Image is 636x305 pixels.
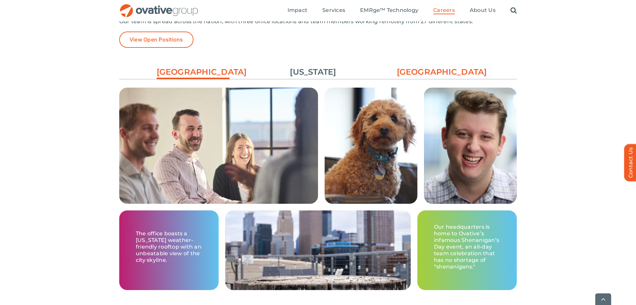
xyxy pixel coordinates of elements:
[119,3,199,10] a: OG_Full_horizontal_RGB
[434,224,500,270] p: Our headquarters is home to Ovative’s infamous Shenanigan’s Day event, an all-day team celebratio...
[119,88,318,241] img: Careers – Minneapolis Grid 2
[322,7,345,14] a: Services
[119,18,517,25] p: Our team is spread across the nation, with three office locations and team members working remote...
[119,63,517,81] ul: Post Filters
[433,7,455,14] a: Careers
[397,66,470,78] a: [GEOGRAPHIC_DATA]
[470,7,496,14] a: About Us
[130,37,183,43] span: View Open Positions
[157,66,230,81] a: [GEOGRAPHIC_DATA]
[136,230,202,264] p: The office boasts a [US_STATE] weather-friendly rooftop with an unbeatable view of the city skyline.
[288,7,307,14] a: Impact
[277,66,349,78] a: [US_STATE]
[119,32,193,48] a: View Open Positions
[360,7,418,14] a: EMRge™ Technology
[424,88,517,204] img: Careers – Minneapolis Grid 3
[225,210,411,290] img: Careers – Minneapolis Grid 1
[325,88,417,204] img: Careers – Minneapolis Grid 4
[510,7,517,14] a: Search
